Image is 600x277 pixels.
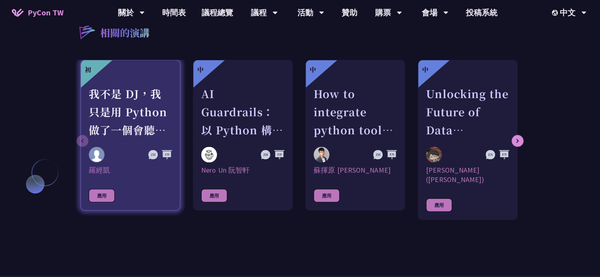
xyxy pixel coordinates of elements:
[305,60,405,211] a: 中 How to integrate python tools with Apache Iceberg to build ETLT pipeline on Shift-Left Architec...
[426,165,509,184] div: [PERSON_NAME] ([PERSON_NAME])
[201,165,284,175] div: Nero Un 阮智軒
[426,85,509,139] div: Unlocking the Future of Data Pipelines - Apache Airflow 3
[4,3,71,22] a: PyCon TW
[201,189,227,203] div: 應用
[100,26,150,41] p: 相關的演講
[193,60,293,211] a: 中 AI Guardrails：以 Python 構建企業級 LLM 安全防護策略 Nero Un 阮智軒 Nero Un 阮智軒 應用
[12,9,24,17] img: Home icon of PyCon TW 2025
[552,10,560,16] img: Locale Icon
[85,65,91,74] div: 初
[426,199,452,212] div: 應用
[89,147,105,163] img: 羅經凱
[80,60,180,211] a: 初 我不是 DJ，我只是用 Python 做了一個會聽歌的工具 羅經凱 羅經凱 應用
[201,147,217,163] img: Nero Un 阮智軒
[314,165,397,175] div: 蘇揮原 [PERSON_NAME]
[197,65,204,74] div: 中
[310,65,316,74] div: 中
[426,147,442,163] img: 李唯 (Wei Lee)
[67,12,106,50] img: r3.8d01567.svg
[422,65,428,74] div: 中
[89,189,115,203] div: 應用
[28,7,64,19] span: PyCon TW
[314,85,397,139] div: How to integrate python tools with Apache Iceberg to build ETLT pipeline on Shift-Left Architecture
[314,147,329,163] img: 蘇揮原 Mars Su
[314,189,340,203] div: 應用
[89,165,172,175] div: 羅經凱
[201,85,284,139] div: AI Guardrails：以 Python 構建企業級 LLM 安全防護策略
[418,60,518,220] a: 中 Unlocking the Future of Data Pipelines - Apache Airflow 3 李唯 (Wei Lee) [PERSON_NAME] ([PERSON_N...
[89,85,172,139] div: 我不是 DJ，我只是用 Python 做了一個會聽歌的工具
